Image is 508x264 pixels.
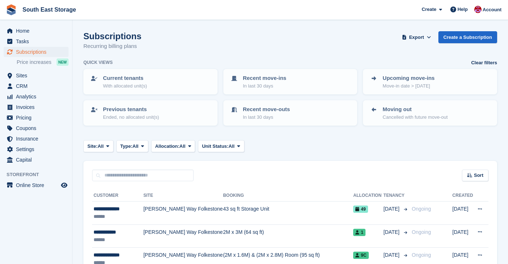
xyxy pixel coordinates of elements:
[384,190,409,202] th: Tenancy
[60,181,69,190] a: Preview store
[384,205,401,213] span: [DATE]
[16,36,59,46] span: Tasks
[412,206,431,212] span: Ongoing
[103,74,147,82] p: Current tenants
[20,4,79,16] a: South East Storage
[4,26,69,36] a: menu
[16,123,59,133] span: Coupons
[453,190,473,202] th: Created
[4,70,69,81] a: menu
[383,114,447,121] p: Cancelled with future move-out
[84,101,217,125] a: Previous tenants Ended, no allocated unit(s)
[409,34,424,41] span: Export
[474,172,483,179] span: Sort
[4,180,69,190] a: menu
[143,224,223,248] td: [PERSON_NAME] Way Folkestone
[143,190,223,202] th: Site
[17,59,51,66] span: Price increases
[83,59,113,66] h6: Quick views
[17,58,69,66] a: Price increases NEW
[6,4,17,15] img: stora-icon-8386f47178a22dfd0bd8f6a31ec36ba5ce8667c1dd55bd0f319d3a0aa187defe.svg
[458,6,468,13] span: Help
[224,101,357,125] a: Recent move-outs In last 30 days
[4,102,69,112] a: menu
[103,82,147,90] p: With allocated unit(s)
[16,26,59,36] span: Home
[198,140,244,152] button: Unit Status: All
[453,224,473,248] td: [DATE]
[353,206,368,213] span: 49
[16,134,59,144] span: Insurance
[103,105,159,114] p: Previous tenants
[84,70,217,94] a: Current tenants With allocated unit(s)
[243,105,290,114] p: Recent move-outs
[92,190,143,202] th: Customer
[223,202,353,225] td: 43 sq ft Storage Unit
[116,140,148,152] button: Type: All
[243,74,286,82] p: Recent move-ins
[243,82,286,90] p: In last 30 days
[4,81,69,91] a: menu
[16,155,59,165] span: Capital
[412,229,431,235] span: Ongoing
[151,140,195,152] button: Allocation: All
[364,101,496,125] a: Moving out Cancelled with future move-out
[384,228,401,236] span: [DATE]
[16,70,59,81] span: Sites
[224,70,357,94] a: Recent move-ins In last 30 days
[202,143,228,150] span: Unit Status:
[179,143,186,150] span: All
[453,202,473,225] td: [DATE]
[401,31,433,43] button: Export
[474,6,482,13] img: Roger Norris
[16,81,59,91] span: CRM
[16,144,59,154] span: Settings
[471,59,497,66] a: Clear filters
[228,143,235,150] span: All
[16,102,59,112] span: Invoices
[4,92,69,102] a: menu
[4,47,69,57] a: menu
[120,143,133,150] span: Type:
[83,140,113,152] button: Site: All
[155,143,179,150] span: Allocation:
[7,171,72,178] span: Storefront
[353,229,365,236] span: 1
[87,143,98,150] span: Site:
[83,31,141,41] h1: Subscriptions
[353,252,368,259] span: 9C
[16,47,59,57] span: Subscriptions
[383,74,434,82] p: Upcoming move-ins
[16,92,59,102] span: Analytics
[223,224,353,248] td: 2M x 3M (64 sq ft)
[384,251,401,259] span: [DATE]
[383,82,434,90] p: Move-in date > [DATE]
[4,36,69,46] a: menu
[143,202,223,225] td: [PERSON_NAME] Way Folkestone
[57,58,69,66] div: NEW
[4,113,69,123] a: menu
[98,143,104,150] span: All
[4,123,69,133] a: menu
[412,252,431,258] span: Ongoing
[483,6,501,13] span: Account
[243,114,290,121] p: In last 30 days
[383,105,447,114] p: Moving out
[223,190,353,202] th: Booking
[353,190,383,202] th: Allocation
[83,42,141,50] p: Recurring billing plans
[4,134,69,144] a: menu
[16,113,59,123] span: Pricing
[132,143,139,150] span: All
[16,180,59,190] span: Online Store
[364,70,496,94] a: Upcoming move-ins Move-in date > [DATE]
[438,31,497,43] a: Create a Subscription
[4,155,69,165] a: menu
[4,144,69,154] a: menu
[103,114,159,121] p: Ended, no allocated unit(s)
[422,6,436,13] span: Create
